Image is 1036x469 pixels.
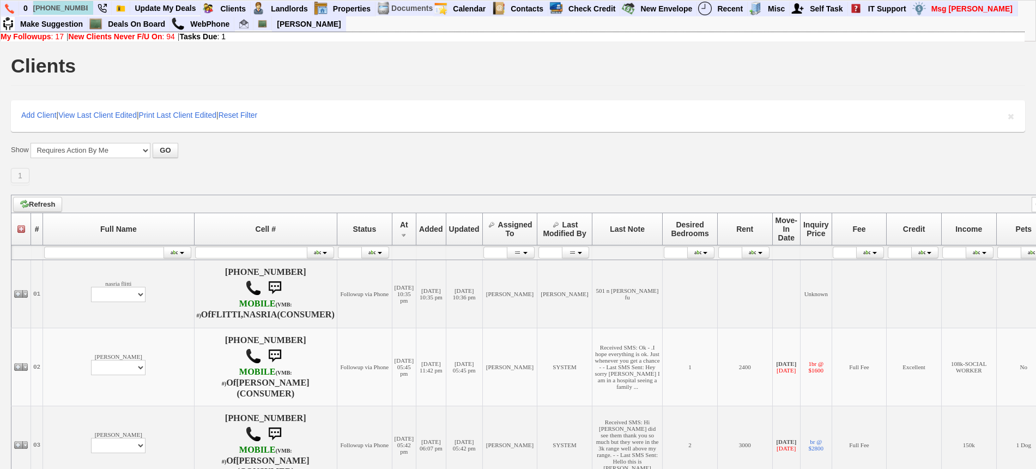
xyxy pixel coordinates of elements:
[592,260,662,328] td: 501 n [PERSON_NAME] fu
[197,335,335,399] h4: [PHONE_NUMBER] Of (CONSUMER)
[31,328,43,406] td: 02
[236,456,310,466] b: [PERSON_NAME]
[245,348,262,364] img: call.png
[849,2,863,15] img: help2.png
[11,145,29,155] label: Show
[337,328,392,406] td: Followup via Phone
[449,225,480,233] span: Updated
[239,19,249,28] img: jorge@homesweethomeproperties.com
[180,32,226,41] a: Tasks Due: 1
[903,225,925,233] span: Credit
[11,56,76,76] h1: Clients
[11,168,29,183] a: 1
[671,220,708,238] span: Desired Bedrooms
[266,2,313,16] a: Landlords
[749,2,762,15] img: officebldg.png
[636,2,697,16] a: New Envelope
[832,328,887,406] td: Full Fee
[171,17,185,31] img: call.png
[31,260,43,328] td: 01
[180,32,217,41] b: Tasks Due
[5,4,14,14] img: phone.png
[337,260,392,328] td: Followup via Phone
[197,302,292,318] font: (VMB: #)
[201,2,215,15] img: clients.png
[222,445,292,466] b: AT&T Wireless
[1,17,15,31] img: su2.jpg
[549,2,563,15] img: creditreport.png
[498,220,532,238] span: Assigned To
[21,111,57,119] a: Add Client
[416,328,446,406] td: [DATE] 11:42 pm
[621,2,635,15] img: gmoney.png
[264,277,286,299] img: sms.png
[564,2,620,16] a: Check Credit
[1,32,1025,41] div: | |
[219,111,258,119] a: Reset Filter
[887,328,942,406] td: Excellent
[805,2,847,16] a: Self Task
[791,2,804,15] img: myadd.png
[272,17,345,31] a: [PERSON_NAME]
[139,111,216,119] a: Print Last Client Edited
[927,2,1017,16] a: Msg [PERSON_NAME]
[264,345,286,367] img: sms.png
[353,225,376,233] span: Status
[941,328,996,406] td: 108k-SOCIAL WORKER
[912,2,926,15] img: money.png
[777,445,796,452] font: [DATE]
[43,260,194,328] td: nasria flitti
[736,225,753,233] span: Rent
[186,17,234,31] a: WebPhone
[809,360,824,374] a: 1br @ $1600
[69,32,162,41] b: New Clients Never F/U On
[197,267,335,321] h4: [PHONE_NUMBER] Of (CONSUMER)
[419,225,443,233] span: Added
[663,328,718,406] td: 1
[89,17,102,31] img: chalkboard.png
[13,197,62,212] a: Refresh
[377,2,390,15] img: docs.png
[391,1,433,16] td: Documents
[698,2,712,15] img: recent.png
[537,328,592,406] td: SYSTEM
[400,220,408,229] span: At
[1,32,64,41] a: My Followups: 17
[69,32,175,41] a: New Clients Never F/U On: 94
[492,2,505,15] img: contact.png
[245,426,262,442] img: call.png
[116,4,125,13] img: Bookmark.png
[776,438,796,445] b: [DATE]
[1,32,51,41] b: My Followups
[153,143,178,158] button: GO
[446,328,482,406] td: [DATE] 05:45 pm
[11,100,1025,132] div: | | |
[482,328,537,406] td: [PERSON_NAME]
[43,328,194,406] td: [PERSON_NAME]
[98,4,107,13] img: phone22.png
[809,438,824,452] a: br @ $2800
[592,328,662,406] td: Received SMS: Ok - .I hope everything is ok. Just whenever you get a chance - - Last SMS Sent: He...
[777,367,796,374] font: [DATE]
[864,2,911,16] a: IT Support
[264,423,286,445] img: sms.png
[931,4,1013,13] font: Msg [PERSON_NAME]
[222,367,292,388] b: T-Mobile USA, Inc.
[537,260,592,328] td: [PERSON_NAME]
[252,2,265,15] img: landlord.png
[104,17,170,31] a: Deals On Board
[764,2,790,16] a: Misc
[610,225,645,233] span: Last Note
[211,310,277,320] b: FLITTI,NASRIA
[100,225,137,233] span: Full Name
[713,2,748,16] a: Recent
[31,213,43,245] th: #
[239,299,276,309] font: MOBILE
[222,448,292,465] font: (VMB: #)
[506,2,548,16] a: Contacts
[16,17,88,31] a: Make Suggestion
[852,225,865,233] span: Fee
[803,220,829,238] span: Inquiry Price
[776,216,797,242] span: Move-In Date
